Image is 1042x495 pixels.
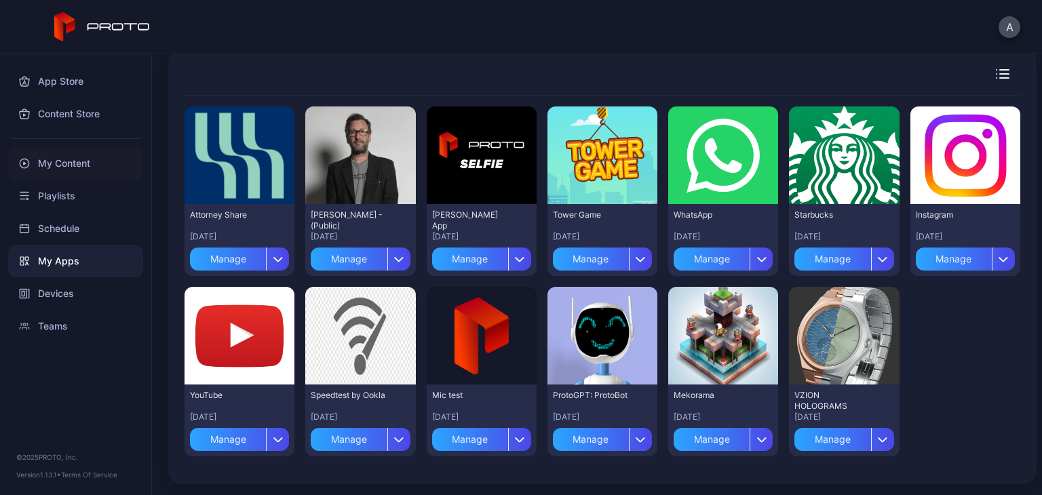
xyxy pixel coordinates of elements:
div: Mic test [432,390,507,401]
div: David N Persona - (Public) [311,210,385,231]
div: Attorney Share [190,210,265,220]
div: Instagram [916,210,990,220]
button: Manage [674,422,773,451]
a: App Store [8,65,143,98]
span: Version 1.13.1 • [16,471,61,479]
div: ProtoGPT: ProtoBot [553,390,628,401]
button: Manage [553,422,652,451]
button: Manage [794,422,893,451]
div: [DATE] [674,231,773,242]
a: My Apps [8,245,143,277]
button: Manage [432,422,531,451]
button: Manage [794,242,893,271]
div: Manage [794,248,870,271]
div: Tower Game [553,210,628,220]
button: Manage [916,242,1015,271]
div: Manage [190,248,266,271]
a: Teams [8,310,143,342]
button: Manage [190,422,289,451]
div: [DATE] [190,412,289,422]
div: © 2025 PROTO, Inc. [16,452,135,462]
div: Manage [190,428,266,451]
div: [DATE] [916,231,1015,242]
button: A [999,16,1020,38]
div: WhatsApp [674,210,748,220]
div: [DATE] [311,412,410,422]
div: [DATE] [311,231,410,242]
button: Manage [311,242,410,271]
div: [DATE] [190,231,289,242]
button: Manage [553,242,652,271]
a: Playlists [8,180,143,212]
div: [DATE] [794,412,893,422]
a: Devices [8,277,143,310]
div: Manage [432,248,508,271]
div: Mekorama [674,390,748,401]
div: Manage [674,248,750,271]
div: [DATE] [432,412,531,422]
button: Manage [674,242,773,271]
div: Manage [311,428,387,451]
div: Manage [311,248,387,271]
a: Content Store [8,98,143,130]
div: Speedtest by Ookla [311,390,385,401]
div: VZION HOLOGRAMS [794,390,869,412]
a: My Content [8,147,143,180]
div: [DATE] [553,412,652,422]
div: Manage [916,248,992,271]
div: Manage [553,248,629,271]
div: David Selfie App [432,210,507,231]
div: Manage [432,428,508,451]
div: Manage [553,428,629,451]
button: Manage [311,422,410,451]
div: [DATE] [553,231,652,242]
div: [DATE] [674,412,773,422]
div: [DATE] [432,231,531,242]
button: Manage [432,242,531,271]
div: YouTube [190,390,265,401]
div: [DATE] [794,231,893,242]
div: Manage [674,428,750,451]
button: Manage [190,242,289,271]
div: Manage [794,428,870,451]
div: Starbucks [794,210,869,220]
a: Schedule [8,212,143,245]
a: Terms Of Service [61,471,117,479]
